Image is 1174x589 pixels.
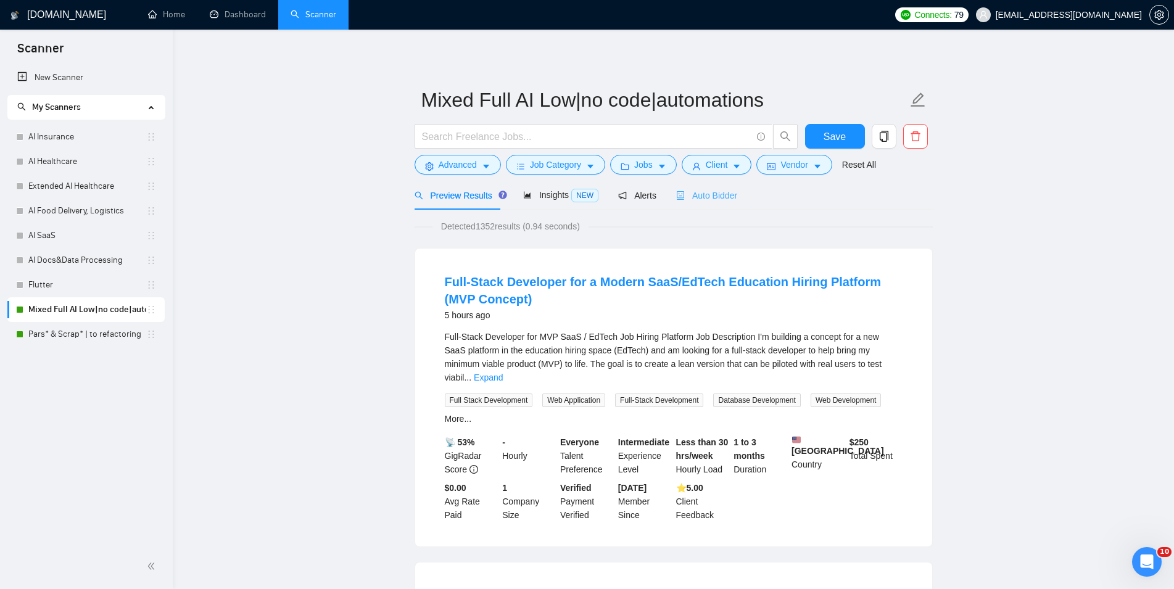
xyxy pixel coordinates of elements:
[7,174,165,199] li: Extended AI Healthcare
[618,437,669,447] b: Intermediate
[7,322,165,347] li: Pars* & Scrap* | to refactoring
[146,132,156,142] span: holder
[903,124,928,149] button: delete
[7,39,73,65] span: Scanner
[676,191,685,200] span: robot
[482,162,490,171] span: caret-down
[618,191,656,200] span: Alerts
[523,191,532,199] span: area-chart
[560,437,599,447] b: Everyone
[146,231,156,241] span: holder
[1132,547,1162,577] iframe: Intercom live chat
[502,483,507,493] b: 1
[502,437,505,447] b: -
[558,481,616,522] div: Payment Verified
[445,275,882,306] a: Full-Stack Developer for a Modern SaaS/EdTech Education Hiring Platform (MVP Concept)
[469,465,478,474] span: info-circle
[146,181,156,191] span: holder
[682,155,752,175] button: userClientcaret-down
[7,65,165,90] li: New Scanner
[146,280,156,290] span: holder
[32,102,81,112] span: My Scanners
[516,162,525,171] span: bars
[560,483,592,493] b: Verified
[616,435,674,476] div: Experience Level
[914,8,951,22] span: Connects:
[421,84,907,115] input: Scanner name...
[674,435,732,476] div: Hourly Load
[291,9,336,20] a: searchScanner
[28,248,146,273] a: AI Docs&Data Processing
[713,393,800,407] span: Database Development
[610,155,677,175] button: folderJobscaret-down
[979,10,988,19] span: user
[445,414,472,424] a: More...
[872,131,896,142] span: copy
[7,149,165,174] li: AI Healthcare
[10,6,19,25] img: logo
[432,220,589,233] span: Detected 1352 results (0.94 seconds)
[28,322,146,347] a: Pars* & Scrap* | to refactoring
[634,158,653,171] span: Jobs
[422,129,751,144] input: Search Freelance Jobs...
[445,483,466,493] b: $0.00
[146,255,156,265] span: holder
[7,199,165,223] li: AI Food Delivery, Logistics
[415,155,501,175] button: settingAdvancedcaret-down
[780,158,808,171] span: Vendor
[7,273,165,297] li: Flutter
[954,8,964,22] span: 79
[210,9,266,20] a: dashboardDashboard
[17,102,81,112] span: My Scanners
[28,174,146,199] a: Extended AI Healthcare
[676,191,737,200] span: Auto Bidder
[506,155,605,175] button: barsJob Categorycaret-down
[439,158,477,171] span: Advanced
[847,435,905,476] div: Total Spent
[1149,5,1169,25] button: setting
[805,124,865,149] button: Save
[706,158,728,171] span: Client
[148,9,185,20] a: homeHome
[146,305,156,315] span: holder
[676,437,729,461] b: Less than 30 hrs/week
[824,129,846,144] span: Save
[813,162,822,171] span: caret-down
[7,297,165,322] li: Mixed Full AI Low|no code|automations
[28,273,146,297] a: Flutter
[674,481,732,522] div: Client Feedback
[586,162,595,171] span: caret-down
[558,435,616,476] div: Talent Preference
[530,158,581,171] span: Job Category
[425,162,434,171] span: setting
[146,157,156,167] span: holder
[147,560,159,572] span: double-left
[615,393,703,407] span: Full-Stack Development
[767,162,775,171] span: idcard
[474,373,503,382] a: Expand
[146,206,156,216] span: holder
[28,223,146,248] a: AI SaaS
[734,437,765,461] b: 1 to 3 months
[17,65,155,90] a: New Scanner
[676,483,703,493] b: ⭐️ 5.00
[415,191,503,200] span: Preview Results
[7,223,165,248] li: AI SaaS
[789,435,847,476] div: Country
[658,162,666,171] span: caret-down
[732,162,741,171] span: caret-down
[464,373,471,382] span: ...
[618,483,647,493] b: [DATE]
[28,125,146,149] a: AI Insurance
[616,481,674,522] div: Member Since
[445,393,533,407] span: Full Stack Development
[1157,547,1172,557] span: 10
[445,330,903,384] div: Full-Stack Developer for MVP SaaS / EdTech Job Hiring Platform Job Description I'm building a con...
[28,297,146,322] a: Mixed Full AI Low|no code|automations
[445,308,903,323] div: 5 hours ago
[500,435,558,476] div: Hourly
[1149,10,1169,20] a: setting
[7,125,165,149] li: AI Insurance
[571,189,598,202] span: NEW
